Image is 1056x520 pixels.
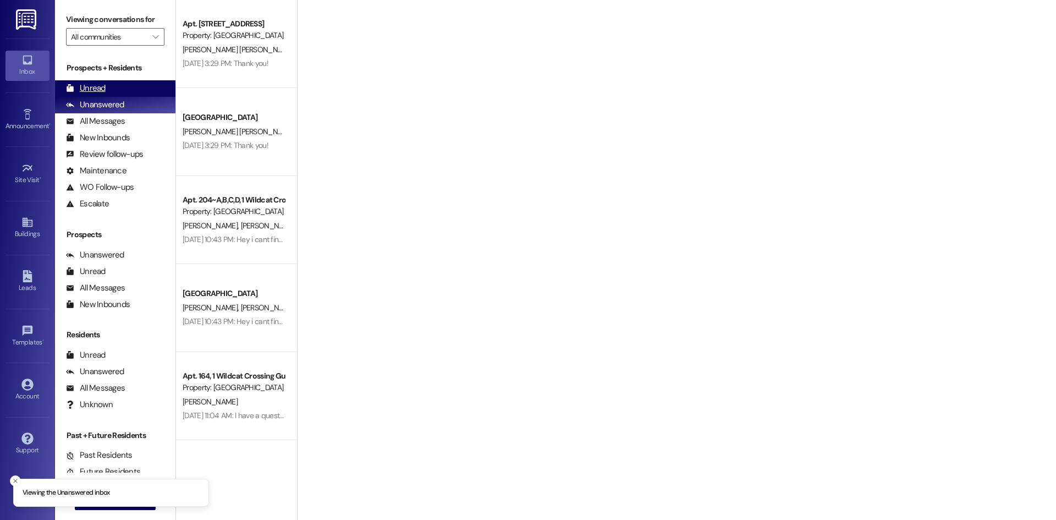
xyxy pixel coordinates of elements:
[23,488,110,498] p: Viewing the Unanswered inbox
[66,99,124,111] div: Unanswered
[183,316,364,326] div: [DATE] 10:43 PM: Hey i cant find how to pay it on the app
[5,159,50,189] a: Site Visit •
[183,58,268,68] div: [DATE] 3:29 PM: Thank you!
[55,62,175,74] div: Prospects + Residents
[183,140,268,150] div: [DATE] 3:29 PM: Thank you!
[66,299,130,310] div: New Inbounds
[183,234,364,244] div: [DATE] 10:43 PM: Hey i cant find how to pay it on the app
[183,410,599,420] div: [DATE] 11:04 AM: I have a question on when rent is due. On [PERSON_NAME] portal it says nothing s...
[5,375,50,405] a: Account
[183,45,294,54] span: [PERSON_NAME] [PERSON_NAME]
[66,266,106,277] div: Unread
[66,249,124,261] div: Unanswered
[66,399,113,410] div: Unknown
[240,221,299,231] span: [PERSON_NAME]
[66,450,133,461] div: Past Residents
[66,366,124,377] div: Unanswered
[183,370,284,382] div: Apt. 164, 1 Wildcat Crossing Guarantors
[66,165,127,177] div: Maintenance
[183,18,284,30] div: Apt. [STREET_ADDRESS]
[66,149,143,160] div: Review follow-ups
[183,303,241,313] span: [PERSON_NAME]
[5,267,50,297] a: Leads
[66,349,106,361] div: Unread
[183,206,284,217] div: Property: [GEOGRAPHIC_DATA]
[66,132,130,144] div: New Inbounds
[55,329,175,341] div: Residents
[66,382,125,394] div: All Messages
[183,382,284,393] div: Property: [GEOGRAPHIC_DATA]
[40,174,41,182] span: •
[66,198,109,210] div: Escalate
[71,28,147,46] input: All communities
[66,83,106,94] div: Unread
[183,194,284,206] div: Apt. 204~A,B,C,D, 1 Wildcat Crossing
[5,321,50,351] a: Templates •
[66,282,125,294] div: All Messages
[183,288,284,299] div: [GEOGRAPHIC_DATA]
[183,127,294,136] span: [PERSON_NAME] [PERSON_NAME]
[10,475,21,486] button: Close toast
[66,182,134,193] div: WO Follow-ups
[183,221,241,231] span: [PERSON_NAME]
[183,112,284,123] div: [GEOGRAPHIC_DATA]
[183,397,238,407] span: [PERSON_NAME]
[152,32,158,41] i: 
[42,337,44,344] span: •
[66,466,140,478] div: Future Residents
[5,213,50,243] a: Buildings
[240,303,299,313] span: [PERSON_NAME]
[5,429,50,459] a: Support
[55,430,175,441] div: Past + Future Residents
[49,121,51,128] span: •
[66,116,125,127] div: All Messages
[66,11,164,28] label: Viewing conversations for
[55,229,175,240] div: Prospects
[183,30,284,41] div: Property: [GEOGRAPHIC_DATA]
[5,51,50,80] a: Inbox
[16,9,38,30] img: ResiDesk Logo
